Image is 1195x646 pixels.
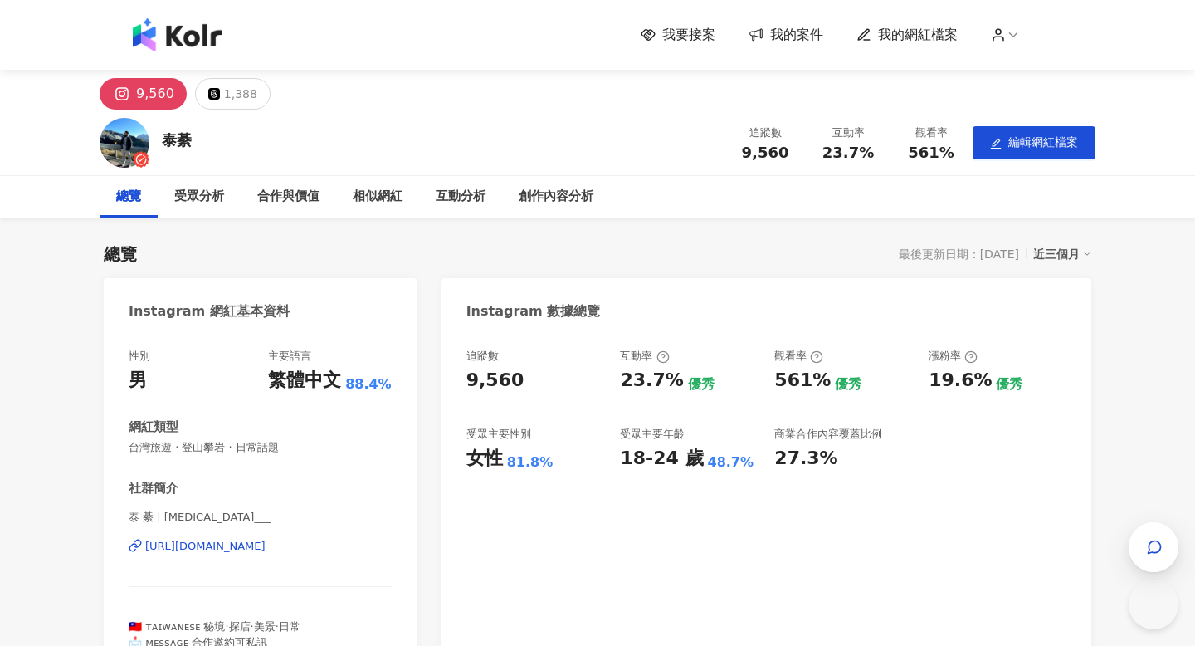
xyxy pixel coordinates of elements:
[519,187,593,207] div: 創作內容分析
[620,427,685,442] div: 受眾主要年齡
[878,26,958,44] span: 我的網紅檔案
[162,130,192,150] div: 泰綦
[688,375,715,394] div: 優秀
[990,138,1002,149] span: edit
[708,453,754,472] div: 48.7%
[1129,580,1178,629] iframe: Help Scout Beacon - Open
[268,349,311,364] div: 主要語言
[1008,135,1078,149] span: 編輯網紅檔案
[174,187,224,207] div: 受眾分析
[268,368,341,394] div: 繁體中文
[129,539,392,554] a: [URL][DOMAIN_NAME]
[195,78,271,110] button: 1,388
[129,349,150,364] div: 性別
[466,446,503,472] div: 女性
[835,375,861,394] div: 優秀
[908,144,954,161] span: 561%
[742,144,789,161] span: 9,560
[734,125,797,141] div: 追蹤數
[620,349,669,364] div: 互動率
[133,18,222,51] img: logo
[507,453,554,472] div: 81.8%
[466,349,499,364] div: 追蹤數
[856,26,958,44] a: 我的網紅檔案
[129,418,178,436] div: 網紅類型
[817,125,880,141] div: 互動率
[774,427,882,442] div: 商業合作內容覆蓋比例
[899,247,1019,261] div: 最後更新日期：[DATE]
[900,125,963,141] div: 觀看率
[774,446,837,472] div: 27.3%
[104,242,137,266] div: 總覽
[466,302,601,321] div: Instagram 數據總覽
[129,440,392,455] span: 台灣旅遊 · 登山攀岩 · 日常話題
[466,427,531,442] div: 受眾主要性別
[774,368,831,394] div: 561%
[620,368,683,394] div: 23.7%
[973,126,1095,159] button: edit編輯網紅檔案
[257,187,319,207] div: 合作與價值
[466,368,524,394] div: 9,560
[129,510,392,525] span: 泰 綦 | [MEDICAL_DATA]___
[129,302,290,321] div: Instagram 網紅基本資料
[822,144,874,161] span: 23.7%
[749,26,823,44] a: 我的案件
[662,26,715,44] span: 我要接案
[1033,243,1091,265] div: 近三個月
[641,26,715,44] a: 我要接案
[436,187,485,207] div: 互動分析
[345,375,392,394] span: 88.4%
[929,368,992,394] div: 19.6%
[770,26,823,44] span: 我的案件
[100,78,187,110] button: 9,560
[774,349,823,364] div: 觀看率
[620,446,703,472] div: 18-24 歲
[145,539,266,554] div: [URL][DOMAIN_NAME]
[129,368,147,394] div: 男
[996,375,1022,394] div: 優秀
[136,82,174,105] div: 9,560
[129,480,178,497] div: 社群簡介
[224,82,257,105] div: 1,388
[116,187,141,207] div: 總覽
[353,187,402,207] div: 相似網紅
[100,118,149,168] img: KOL Avatar
[929,349,978,364] div: 漲粉率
